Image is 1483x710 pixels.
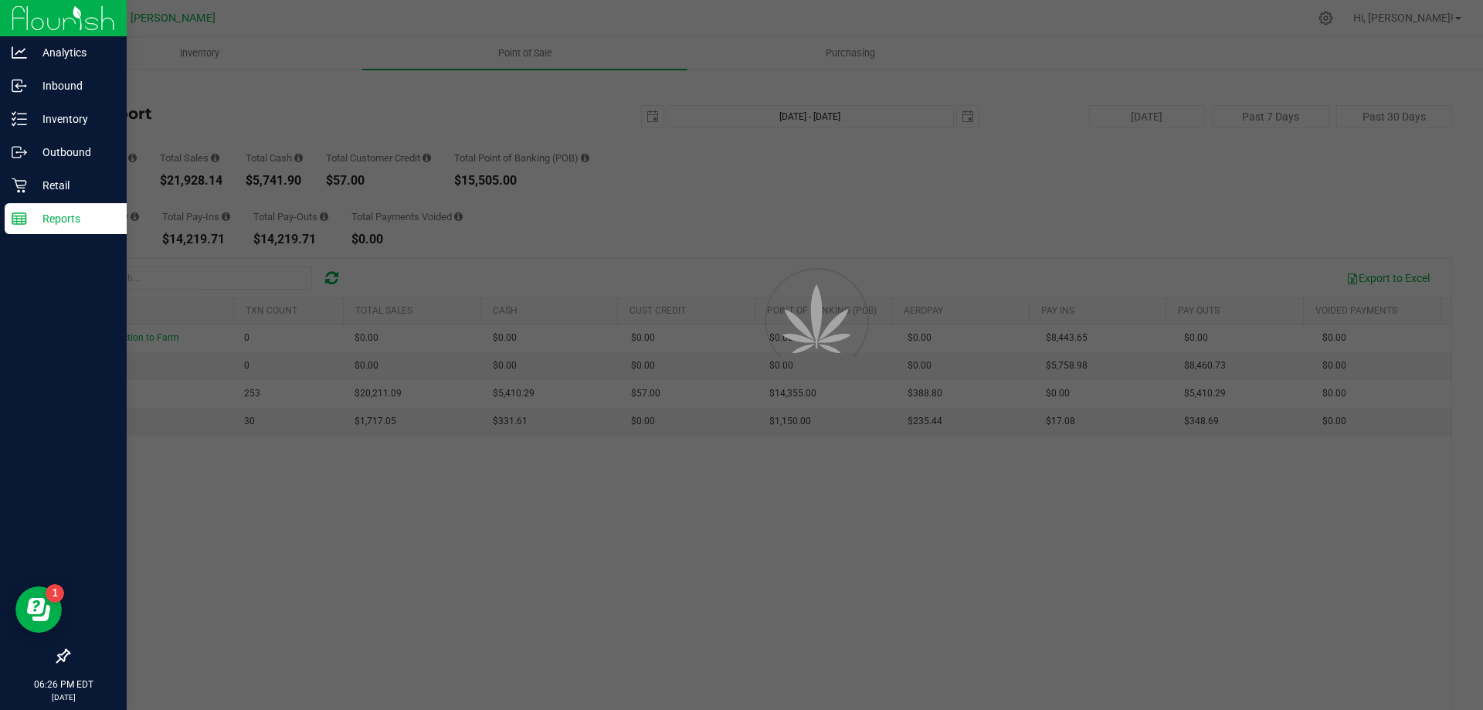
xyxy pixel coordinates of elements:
[12,45,27,60] inline-svg: Analytics
[27,209,120,228] p: Reports
[27,143,120,161] p: Outbound
[46,584,64,603] iframe: Resource center unread badge
[7,691,120,703] p: [DATE]
[27,43,120,62] p: Analytics
[12,144,27,160] inline-svg: Outbound
[27,76,120,95] p: Inbound
[15,586,62,633] iframe: Resource center
[27,110,120,128] p: Inventory
[27,176,120,195] p: Retail
[7,678,120,691] p: 06:26 PM EDT
[12,178,27,193] inline-svg: Retail
[12,78,27,93] inline-svg: Inbound
[12,211,27,226] inline-svg: Reports
[12,111,27,127] inline-svg: Inventory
